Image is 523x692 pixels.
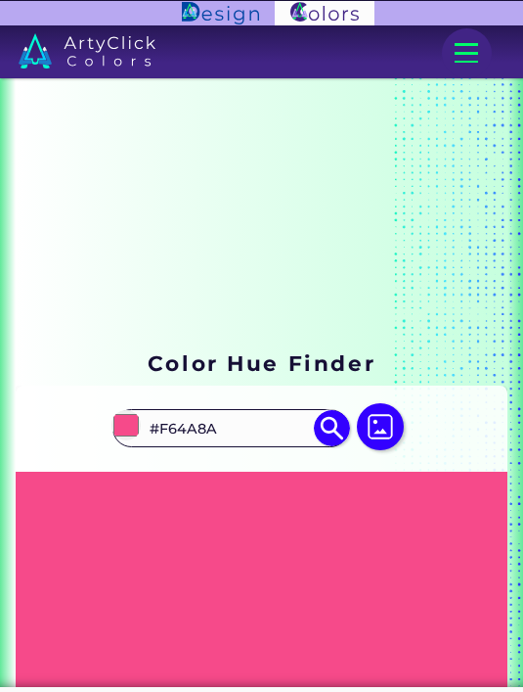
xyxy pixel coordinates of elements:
[275,1,374,26] img: ArtyClick Colors logo
[314,410,350,446] img: icon search
[143,412,319,444] input: type color..
[182,2,259,23] img: ArtyClick Design logo
[148,348,375,378] h1: Color Hue Finder
[19,33,156,69] img: logo_artyclick_colors_white.svg
[357,403,404,450] img: icon picture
